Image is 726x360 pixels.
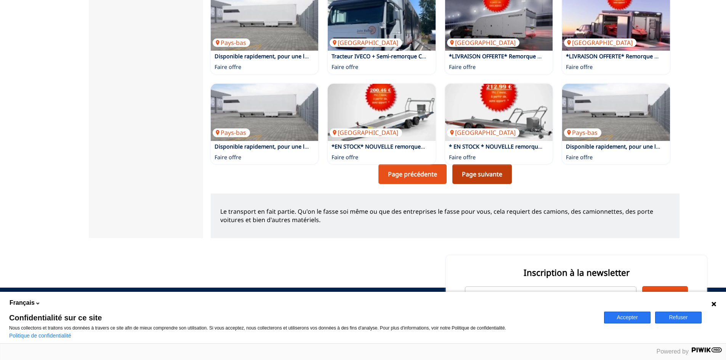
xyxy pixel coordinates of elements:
span: Français [10,299,35,307]
a: Disponible rapidement, pour une livraison rapide, une remorque de course à deux étages comprenant... [215,143,676,150]
img: * EN STOCK * NOUVELLE remorque porte voiture BRIAN JAMES A TRANSPORTER 5,50mx2,10m neuve [445,84,553,141]
span: Powered by [657,348,689,355]
a: Politique de confidentialité [9,333,71,339]
a: *EN STOCK* NOUVELLE remorque porte voiture [PERSON_NAME] A TRANSPORTER 5mx2,10m neuve [332,143,590,150]
button: Accepter [604,312,651,323]
a: * EN STOCK * NOUVELLE remorque porte voiture BRIAN JAMES A TRANSPORTER 5,50mx2,10m neuve[GEOGRAPH... [445,84,553,141]
p: Faire offre [215,63,241,71]
p: Pays-bas [213,128,250,137]
p: Faire offre [215,154,241,161]
p: Pays-bas [213,38,250,47]
p: Pays-bas [564,128,601,137]
p: Faire offre [332,154,358,161]
a: *LIVRAISON OFFERTE* Remorque porte voiture fermée [PERSON_NAME] RT7 6m x 2.30m NEUVE [449,53,697,60]
p: [GEOGRAPHIC_DATA] [447,128,519,137]
p: [GEOGRAPHIC_DATA] [330,128,402,137]
p: Faire offre [566,154,593,161]
a: Disponible rapidement, pour une livraison rapide, une remorque de course à deux étages comprenant... [215,53,676,60]
button: S'inscrire [642,286,688,306]
a: * EN STOCK * NOUVELLE remorque porte voiture [PERSON_NAME] A TRANSPORTER 5,50mx2,10m neuve [449,143,718,150]
a: Page suivante [452,164,512,184]
span: Confidentialité sur ce site [9,314,595,322]
p: [GEOGRAPHIC_DATA] [447,38,519,47]
p: Faire offre [566,63,593,71]
p: Faire offre [449,63,476,71]
p: Le transport en fait partie. Qu'on le fasse soi même ou que des entreprises le fasse pour vous, c... [220,207,670,224]
img: Disponible rapidement, pour une livraison rapide, une remorque de course à deux étages comprenant... [562,84,670,141]
a: Tracteur IVECO + Semi-remorque CHEREAU entièrement aménagés pour la compétition automobile [332,53,589,60]
p: Inscription à la newsletter [465,267,688,278]
p: Faire offre [449,154,476,161]
input: Email [465,286,636,306]
p: [GEOGRAPHIC_DATA] [330,38,402,47]
p: Nous collectons et traitons vos données à travers ce site afin de mieux comprendre son utilisatio... [9,325,595,331]
a: Page précédente [378,164,447,184]
img: *EN STOCK* NOUVELLE remorque porte voiture BRIAN JAMES A TRANSPORTER 5mx2,10m neuve [328,84,436,141]
p: [GEOGRAPHIC_DATA] [564,38,636,47]
p: Faire offre [332,63,358,71]
img: Disponible rapidement, pour une livraison rapide, une remorque de course à deux étages comprenant... [211,84,319,141]
button: Refuser [655,312,702,323]
a: *EN STOCK* NOUVELLE remorque porte voiture BRIAN JAMES A TRANSPORTER 5mx2,10m neuve[GEOGRAPHIC_DATA] [328,84,436,141]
